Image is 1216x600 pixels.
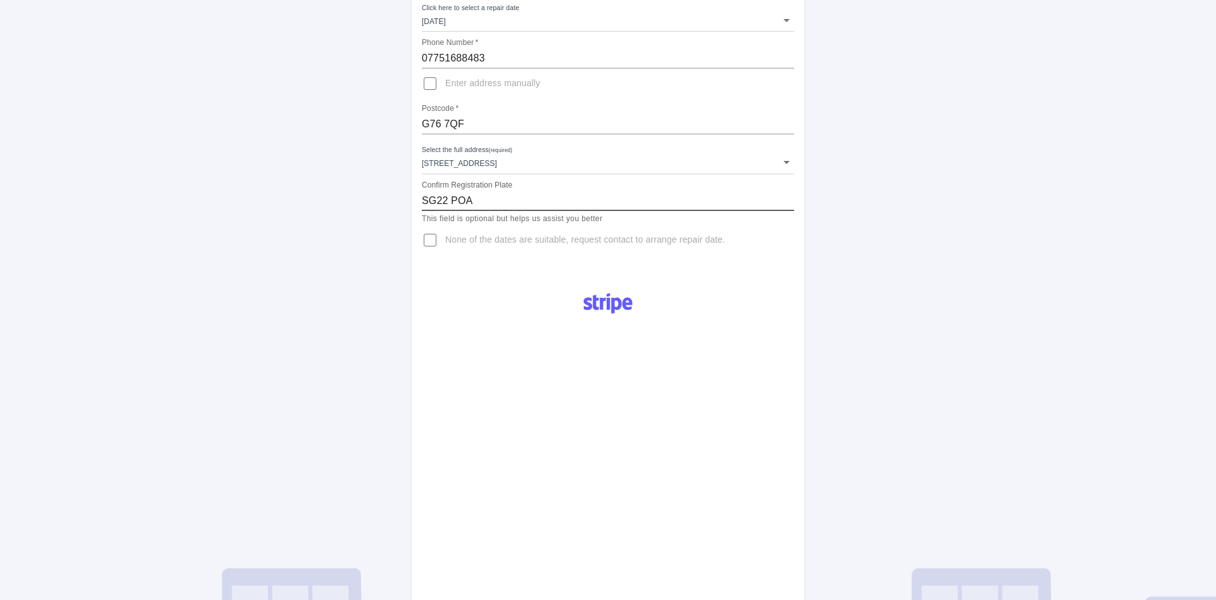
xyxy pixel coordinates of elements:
[422,179,512,190] label: Confirm Registration Plate
[422,151,794,174] div: [STREET_ADDRESS]
[422,145,512,155] label: Select the full address
[576,288,640,319] img: Logo
[422,213,794,226] p: This field is optional but helps us assist you better
[422,9,794,32] div: [DATE]
[445,234,725,246] span: None of the dates are suitable, request contact to arrange repair date.
[422,3,519,13] label: Click here to select a repair date
[422,37,478,48] label: Phone Number
[445,77,540,90] span: Enter address manually
[489,148,512,153] small: (required)
[422,103,459,114] label: Postcode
